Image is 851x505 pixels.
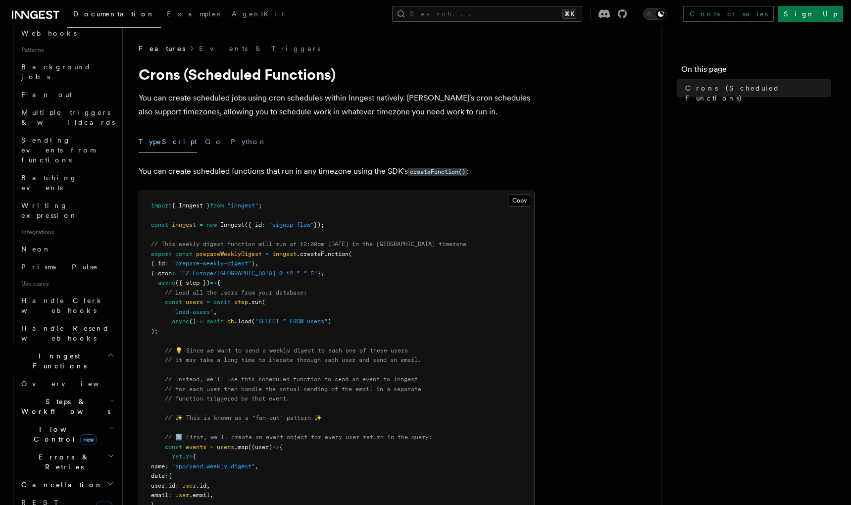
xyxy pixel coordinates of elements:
[189,492,210,499] span: .email
[165,347,408,354] span: // 💡 Since we want to send a weekly digest to each one of these users
[217,279,220,286] span: {
[172,260,251,267] span: "prepare-weekly-digest"
[232,10,284,18] span: AgentKit
[165,414,322,421] span: // ✨ This is known as a "fan-out" pattern ✨
[165,444,182,451] span: const
[175,279,210,286] span: ({ step })
[681,79,831,107] a: Crons (Scheduled Functions)
[196,251,262,257] span: prepareWeeklyDigest
[189,318,196,325] span: ()
[151,328,158,335] span: );
[17,224,116,240] span: Integrations
[317,270,321,277] span: }
[206,299,210,305] span: =
[272,444,279,451] span: =>
[80,434,97,445] span: new
[265,251,269,257] span: =
[175,492,189,499] span: user
[17,169,116,197] a: Batching events
[139,65,535,83] h1: Crons (Scheduled Functions)
[17,393,116,420] button: Steps & Workflows
[17,276,116,292] span: Use cases
[17,424,109,444] span: Flow Control
[196,482,206,489] span: .id
[408,166,467,176] a: createFunction()
[314,221,324,228] span: });
[67,3,161,28] a: Documentation
[17,58,116,86] a: Background jobs
[392,6,582,22] button: Search...⌘K
[175,482,179,489] span: :
[21,263,98,271] span: Prisma Pulse
[255,318,328,325] span: "SELECT * FROM users"
[21,202,78,219] span: Writing expression
[17,42,116,58] span: Patterns
[508,194,531,207] button: Copy
[172,318,189,325] span: async
[205,131,223,153] button: Go
[17,397,110,416] span: Steps & Workflows
[269,221,314,228] span: "signup-flow"
[245,221,262,228] span: ({ id
[165,356,421,363] span: // it may take a long time to iterate through each user and send an email.
[199,44,320,53] a: Events & Triggers
[200,221,203,228] span: =
[683,6,774,22] a: Contact sales
[17,476,116,494] button: Cancellation
[255,260,258,267] span: ,
[165,472,168,479] span: :
[681,63,831,79] h4: On this page
[151,251,172,257] span: export
[17,240,116,258] a: Neon
[226,3,290,27] a: AgentKit
[17,103,116,131] a: Multiple triggers & wildcards
[213,299,231,305] span: await
[17,448,116,476] button: Errors & Retries
[17,292,116,319] a: Handle Clerk webhooks
[193,453,196,460] span: {
[234,318,251,325] span: .load
[21,108,115,126] span: Multiple triggers & wildcards
[151,270,172,277] span: { cron
[206,221,217,228] span: new
[182,482,196,489] span: user
[262,221,265,228] span: :
[248,444,272,451] span: ((user)
[175,251,193,257] span: const
[151,472,165,479] span: data
[17,319,116,347] a: Handle Resend webhooks
[227,202,258,209] span: "inngest"
[220,221,245,228] span: Inngest
[262,299,265,305] span: (
[21,136,95,164] span: Sending events from functions
[21,297,104,314] span: Handle Clerk webhooks
[21,245,51,253] span: Neon
[139,91,535,119] p: You can create scheduled jobs using cron schedules within Inngest natively. [PERSON_NAME]'s cron ...
[643,8,667,20] button: Toggle dark mode
[158,279,175,286] span: async
[21,63,91,81] span: Background jobs
[21,380,123,388] span: Overview
[165,395,290,402] span: // function triggered by that event.
[165,260,168,267] span: :
[172,202,210,209] span: { Inngest }
[210,202,224,209] span: from
[248,299,262,305] span: .run
[73,10,155,18] span: Documentation
[165,463,168,470] span: :
[168,472,172,479] span: {
[139,131,197,153] button: TypeScript
[21,324,109,342] span: Handle Resend webhooks
[165,289,307,296] span: // Load all the users from your database:
[17,86,116,103] a: Fan out
[151,482,175,489] span: user_id
[251,318,255,325] span: (
[234,444,248,451] span: .map
[206,482,210,489] span: ,
[258,202,262,209] span: ;
[231,131,267,153] button: Python
[8,347,116,375] button: Inngest Functions
[217,444,234,451] span: users
[172,453,193,460] span: return
[139,164,535,179] p: You can create scheduled functions that run in any timezone using the SDK's :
